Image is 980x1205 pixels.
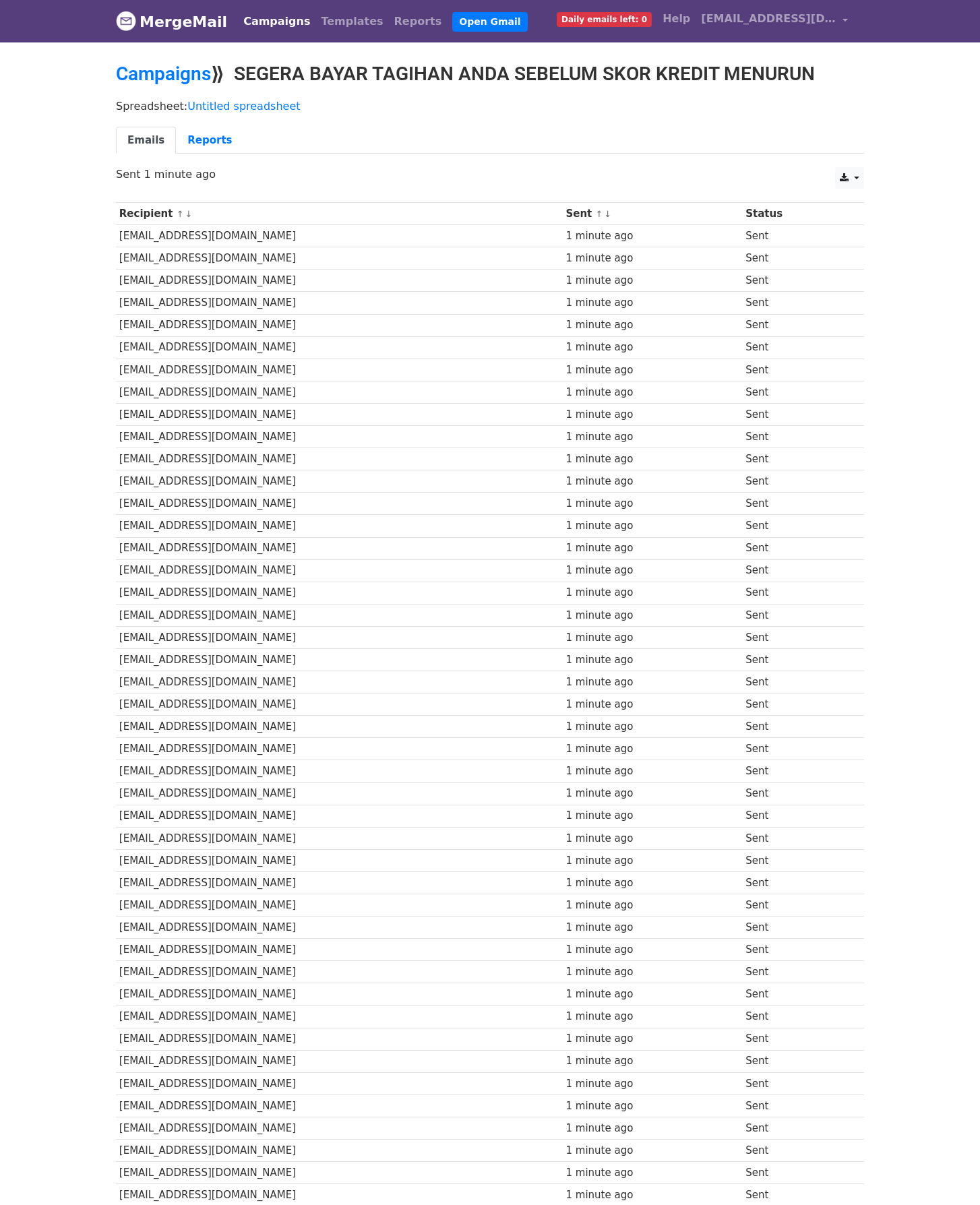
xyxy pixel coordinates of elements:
span: Daily emails left: 0 [557,12,652,27]
td: Sent [742,648,848,671]
div: 1 minute ago [565,719,739,735]
div: 1 minute ago [565,1031,739,1047]
th: Status [742,203,848,225]
div: 1 minute ago [565,1099,739,1114]
td: Sent [742,827,848,849]
td: [EMAIL_ADDRESS][DOMAIN_NAME] [116,827,563,849]
td: [EMAIL_ADDRESS][DOMAIN_NAME] [116,961,563,983]
div: 1 minute ago [565,518,739,534]
td: [EMAIL_ADDRESS][DOMAIN_NAME] [116,894,563,917]
td: Sent [742,515,848,537]
div: 1 minute ago [565,540,739,556]
td: [EMAIL_ADDRESS][DOMAIN_NAME] [116,559,563,582]
td: [EMAIL_ADDRESS][DOMAIN_NAME] [116,1028,563,1050]
p: Spreadsheet: [116,99,864,113]
td: Sent [742,493,848,515]
div: 1 minute ago [565,1076,739,1092]
td: Sent [742,871,848,894]
td: Sent [742,448,848,470]
div: 1 minute ago [565,697,739,712]
td: [EMAIL_ADDRESS][DOMAIN_NAME] [116,403,563,425]
td: [EMAIL_ADDRESS][DOMAIN_NAME] [116,671,563,693]
td: [EMAIL_ADDRESS][DOMAIN_NAME] [116,1162,563,1184]
td: Sent [742,604,848,626]
div: 1 minute ago [565,964,739,980]
td: [EMAIL_ADDRESS][DOMAIN_NAME] [116,225,563,247]
th: Sent [563,203,743,225]
td: Sent [742,1117,848,1139]
td: [EMAIL_ADDRESS][DOMAIN_NAME] [116,359,563,381]
td: Sent [742,1006,848,1028]
div: 1 minute ago [565,853,739,869]
td: [EMAIL_ADDRESS][DOMAIN_NAME] [116,515,563,537]
td: Sent [742,559,848,582]
div: 1 minute ago [565,808,739,824]
div: 1 minute ago [565,1187,739,1203]
td: Sent [742,426,848,448]
td: Sent [742,537,848,559]
td: Sent [742,270,848,292]
td: Sent [742,381,848,403]
td: Sent [742,626,848,648]
td: [EMAIL_ADDRESS][DOMAIN_NAME] [116,292,563,314]
td: Sent [742,359,848,381]
div: 1 minute ago [565,385,739,400]
td: [EMAIL_ADDRESS][DOMAIN_NAME] [116,805,563,827]
div: 1 minute ago [565,295,739,311]
td: [EMAIL_ADDRESS][DOMAIN_NAME] [116,849,563,871]
td: Sent [742,894,848,917]
img: MergeMail logo [116,11,136,31]
a: ↓ [604,209,611,219]
td: Sent [742,1094,848,1117]
td: Sent [742,582,848,604]
td: [EMAIL_ADDRESS][DOMAIN_NAME] [116,782,563,805]
td: [EMAIL_ADDRESS][DOMAIN_NAME] [116,336,563,359]
a: Reports [389,8,448,35]
td: Sent [742,1050,848,1072]
td: Sent [742,1162,848,1184]
div: 1 minute ago [565,1143,739,1158]
a: Campaigns [116,63,211,85]
td: [EMAIL_ADDRESS][DOMAIN_NAME] [116,1006,563,1028]
td: [EMAIL_ADDRESS][DOMAIN_NAME] [116,537,563,559]
td: [EMAIL_ADDRESS][DOMAIN_NAME] [116,983,563,1006]
h2: ⟫ SEGERA BAYAR TAGIHAN ANDA SEBELUM SKOR KREDIT MENURUN [116,63,864,86]
div: 1 minute ago [565,1121,739,1136]
td: Sent [742,760,848,782]
a: ↑ [596,209,603,219]
a: Untitled spreadsheet [187,100,300,113]
td: Sent [742,849,848,871]
div: 1 minute ago [565,452,739,467]
td: [EMAIL_ADDRESS][DOMAIN_NAME] [116,270,563,292]
td: [EMAIL_ADDRESS][DOMAIN_NAME] [116,871,563,894]
div: 1 minute ago [565,407,739,423]
td: Sent [742,961,848,983]
td: Sent [742,782,848,805]
a: ↑ [177,209,184,219]
td: [EMAIL_ADDRESS][DOMAIN_NAME] [116,314,563,336]
td: Sent [742,403,848,425]
td: Sent [742,1072,848,1094]
div: 1 minute ago [565,496,739,512]
div: 1 minute ago [565,608,739,623]
td: Sent [742,917,848,939]
td: [EMAIL_ADDRESS][DOMAIN_NAME] [116,939,563,961]
td: [EMAIL_ADDRESS][DOMAIN_NAME] [116,693,563,716]
div: 1 minute ago [565,630,739,646]
td: [EMAIL_ADDRESS][DOMAIN_NAME] [116,716,563,738]
td: Sent [742,693,848,716]
div: 1 minute ago [565,987,739,1002]
div: 1 minute ago [565,898,739,913]
div: 1 minute ago [565,563,739,578]
div: 1 minute ago [565,363,739,378]
a: Templates [315,8,388,35]
td: [EMAIL_ADDRESS][DOMAIN_NAME] [116,604,563,626]
td: [EMAIL_ADDRESS][DOMAIN_NAME] [116,738,563,760]
div: 1 minute ago [565,920,739,935]
td: [EMAIL_ADDRESS][DOMAIN_NAME] [116,1072,563,1094]
td: [EMAIL_ADDRESS][DOMAIN_NAME] [116,917,563,939]
td: [EMAIL_ADDRESS][DOMAIN_NAME] [116,760,563,782]
td: Sent [742,983,848,1006]
a: Reports [176,127,243,154]
div: 1 minute ago [565,251,739,266]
